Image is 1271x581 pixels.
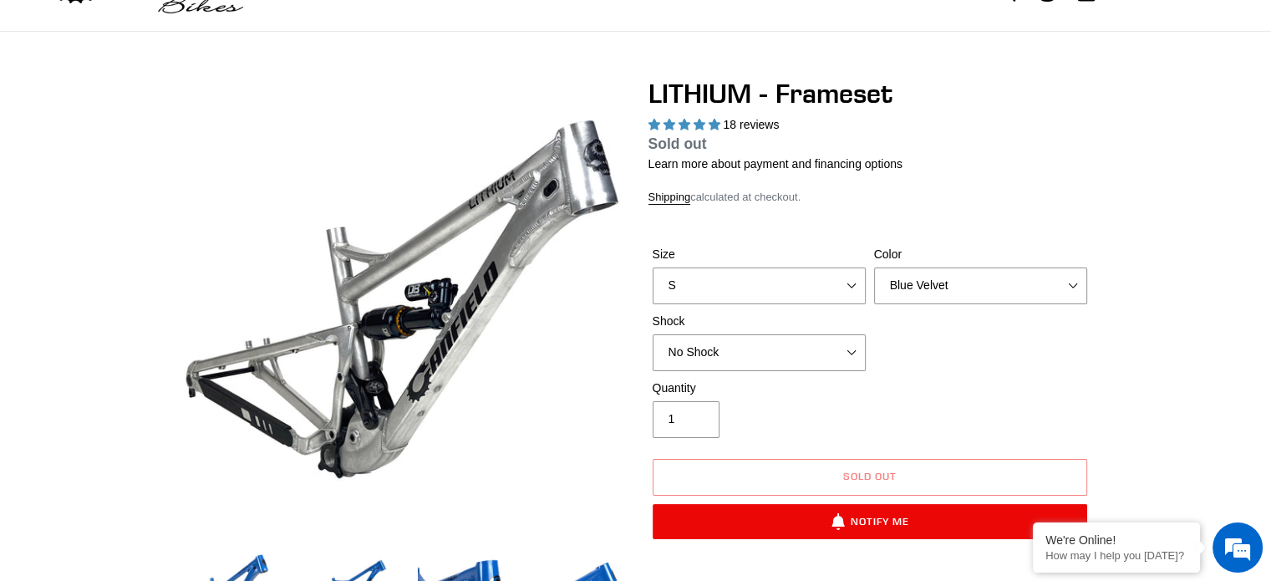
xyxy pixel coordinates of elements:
[648,118,724,131] span: 5.00 stars
[653,313,866,330] label: Shock
[274,8,314,48] div: Minimize live chat window
[53,84,95,125] img: d_696896380_company_1647369064580_696896380
[112,94,306,115] div: Chat with us now
[648,157,902,171] a: Learn more about payment and financing options
[648,191,691,205] a: Shipping
[648,78,1091,110] h1: LITHIUM - Frameset
[843,470,897,482] span: Sold out
[653,380,866,397] label: Quantity
[8,396,318,455] textarea: Type your message and hit 'Enter'
[648,135,707,152] span: Sold out
[1045,533,1187,547] div: We're Online!
[1045,549,1187,562] p: How may I help you today?
[97,181,231,349] span: We're online!
[653,246,866,263] label: Size
[18,92,43,117] div: Navigation go back
[653,504,1087,539] button: Notify Me
[653,459,1087,496] button: Sold out
[648,189,1091,206] div: calculated at checkout.
[723,118,779,131] span: 18 reviews
[874,246,1087,263] label: Color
